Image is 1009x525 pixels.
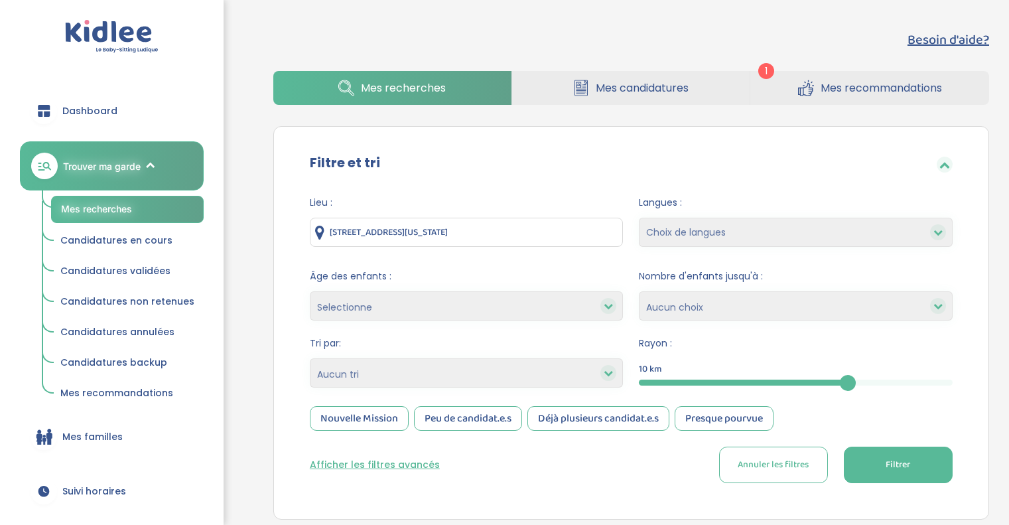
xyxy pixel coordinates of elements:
div: Déjà plusieurs candidat.e.s [527,406,669,431]
span: Tri par: [310,337,624,350]
span: 1 [758,63,774,79]
span: Annuler les filtres [738,458,809,472]
button: Annuler les filtres [719,447,828,483]
a: Candidatures en cours [51,228,204,254]
span: Candidatures non retenues [60,295,194,308]
a: Mes candidatures [512,71,750,105]
span: Candidatures validées [60,264,170,277]
span: Dashboard [62,104,117,118]
span: Langues : [639,196,953,210]
span: Suivi horaires [62,485,126,498]
span: Filtrer [886,458,910,472]
span: Candidatures annulées [60,325,174,338]
a: Dashboard [20,87,204,135]
span: Mes recherches [361,80,446,96]
span: Mes candidatures [596,80,689,96]
a: Candidatures backup [51,350,204,376]
div: Presque pourvue [675,406,774,431]
label: Filtre et tri [310,153,380,173]
span: Candidatures backup [60,356,167,369]
a: Candidatures non retenues [51,289,204,315]
span: Mes recommandations [821,80,942,96]
a: Mes recommandations [750,71,989,105]
span: Rayon : [639,337,953,350]
span: 10 km [639,362,662,376]
a: Mes familles [20,413,204,461]
a: Suivi horaires [20,467,204,515]
input: Ville ou code postale [310,218,624,247]
img: logo.svg [65,20,159,54]
button: Afficher les filtres avancés [310,458,440,472]
a: Mes recherches [51,196,204,223]
span: Mes familles [62,430,123,444]
span: Âge des enfants : [310,269,624,283]
div: Peu de candidat.e.s [414,406,522,431]
div: Nouvelle Mission [310,406,409,431]
a: Mes recherches [273,71,511,105]
a: Candidatures validées [51,259,204,284]
span: Trouver ma garde [63,159,141,173]
span: Lieu : [310,196,624,210]
span: Mes recherches [61,203,132,214]
span: Mes recommandations [60,386,173,400]
button: Filtrer [844,447,953,483]
span: Candidatures en cours [60,234,172,247]
span: Nombre d'enfants jusqu'à : [639,269,953,283]
button: Besoin d'aide? [908,30,989,50]
a: Mes recommandations [51,381,204,406]
a: Candidatures annulées [51,320,204,345]
a: Trouver ma garde [20,141,204,190]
